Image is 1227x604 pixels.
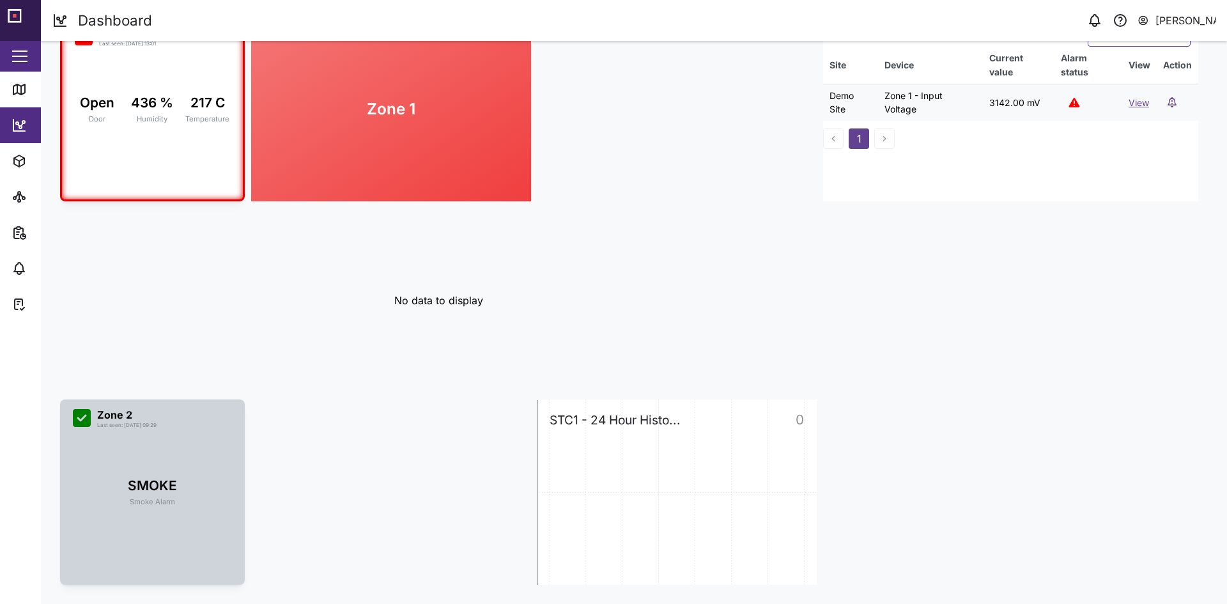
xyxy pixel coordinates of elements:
[33,118,91,132] div: Dashboard
[983,84,1054,121] td: 3142.00 mV
[128,476,177,496] div: SMOKE
[33,261,73,275] div: Alarms
[33,226,77,240] div: Reports
[849,128,869,149] button: 1
[89,114,105,125] div: Door
[823,84,878,121] td: Demo Site
[1054,47,1122,84] th: Alarm status
[131,93,173,113] div: 436 %
[878,47,982,84] th: Device
[1137,12,1217,29] button: [PERSON_NAME]
[33,190,64,204] div: Sites
[185,114,229,125] div: Temperature
[78,10,152,32] div: Dashboard
[97,407,132,423] div: Zone 2
[394,293,483,309] div: No data to display
[190,93,225,113] div: 217 C
[983,47,1054,84] th: Current value
[97,421,157,429] div: Last seen: [DATE] 09:29
[6,6,35,35] img: Main Logo
[367,97,415,121] span: Zone 1
[1157,47,1198,84] th: Action
[99,40,156,47] div: Last seen: [DATE] 13:01
[137,114,167,125] div: Humidity
[1129,97,1149,108] a: View
[1155,13,1217,29] div: [PERSON_NAME]
[80,93,114,113] div: Open
[33,297,68,311] div: Tasks
[251,16,531,201] a: Zone 1
[878,84,982,121] td: Zone 1 - Input Voltage
[33,82,62,97] div: Map
[130,497,175,507] div: Smoke Alarm
[33,154,73,168] div: Assets
[823,47,878,84] th: Site
[1122,47,1157,84] th: View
